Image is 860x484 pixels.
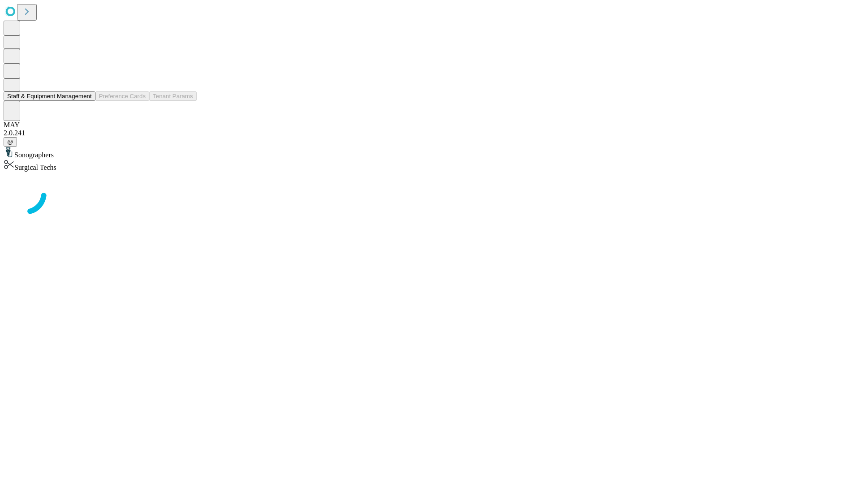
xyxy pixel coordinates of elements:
[4,137,17,147] button: @
[4,91,95,101] button: Staff & Equipment Management
[95,91,149,101] button: Preference Cards
[4,147,856,159] div: Sonographers
[4,159,856,172] div: Surgical Techs
[7,138,13,145] span: @
[4,129,856,137] div: 2.0.241
[149,91,197,101] button: Tenant Params
[4,121,856,129] div: MAY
